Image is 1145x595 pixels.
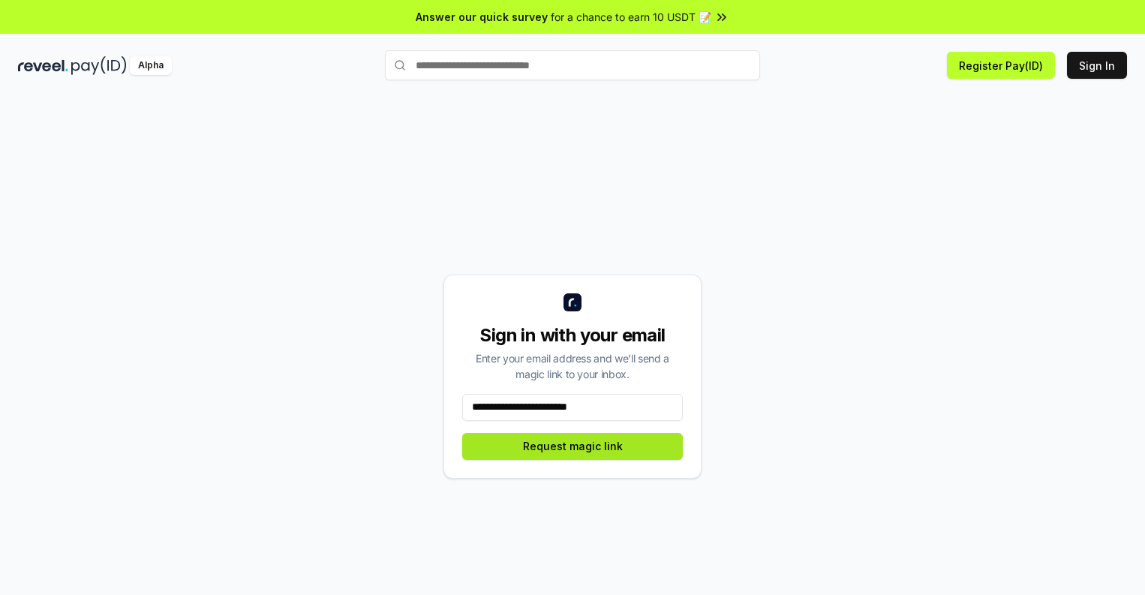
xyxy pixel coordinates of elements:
button: Register Pay(ID) [947,52,1055,79]
img: reveel_dark [18,56,68,75]
span: Answer our quick survey [416,9,548,25]
div: Enter your email address and we’ll send a magic link to your inbox. [462,350,683,382]
img: logo_small [563,293,582,311]
img: pay_id [71,56,127,75]
div: Alpha [130,56,172,75]
button: Request magic link [462,433,683,460]
div: Sign in with your email [462,323,683,347]
button: Sign In [1067,52,1127,79]
span: for a chance to earn 10 USDT 📝 [551,9,711,25]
